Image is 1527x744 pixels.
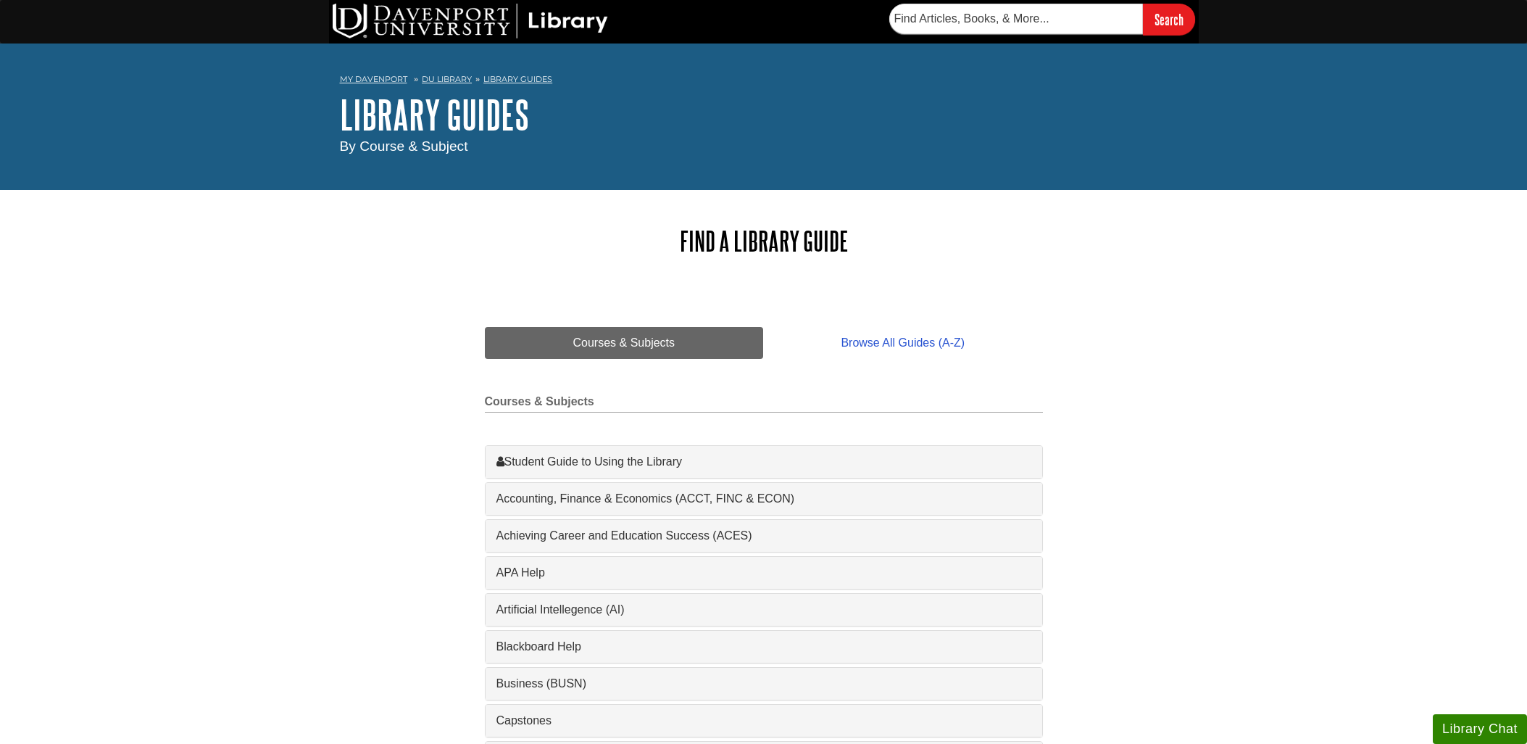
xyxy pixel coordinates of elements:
[422,74,472,84] a: DU Library
[483,74,552,84] a: Library Guides
[485,327,764,359] a: Courses & Subjects
[496,453,1031,471] a: Student Guide to Using the Library
[763,327,1042,359] a: Browse All Guides (A-Z)
[333,4,608,38] img: DU Library
[340,70,1188,93] nav: breadcrumb
[496,490,1031,508] a: Accounting, Finance & Economics (ACCT, FINC & ECON)
[485,226,1043,256] h2: Find a Library Guide
[496,712,1031,729] a: Capstones
[340,93,1188,136] h1: Library Guides
[340,73,407,86] a: My Davenport
[485,395,1043,413] h2: Courses & Subjects
[496,564,1031,582] a: APA Help
[496,601,1031,619] a: Artificial Intellegence (AI)
[889,4,1143,34] input: Find Articles, Books, & More...
[1433,714,1527,744] button: Library Chat
[1143,4,1195,35] input: Search
[496,675,1031,693] a: Business (BUSN)
[496,638,1031,656] a: Blackboard Help
[496,527,1031,545] a: Achieving Career and Education Success (ACES)
[889,4,1195,35] form: Searches DU Library's articles, books, and more
[340,136,1188,157] div: By Course & Subject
